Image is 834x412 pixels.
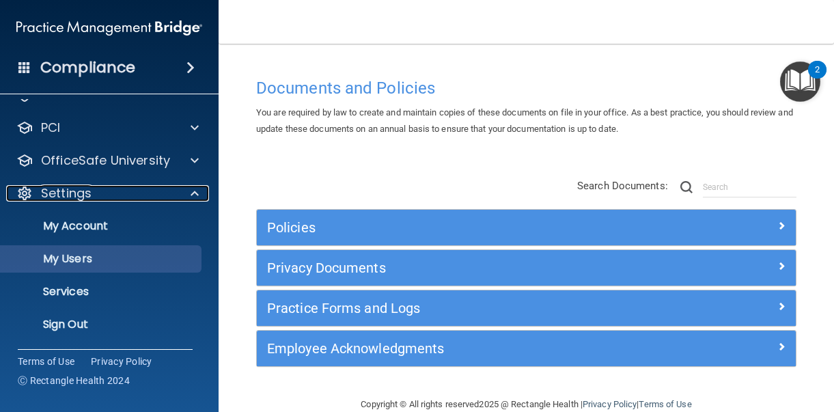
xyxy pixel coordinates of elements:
[16,14,202,42] img: PMB logo
[18,355,74,368] a: Terms of Use
[267,341,651,356] h5: Employee Acknowledgments
[41,152,170,169] p: OfficeSafe University
[91,355,152,368] a: Privacy Policy
[267,297,786,319] a: Practice Forms and Logs
[9,285,195,299] p: Services
[9,318,195,331] p: Sign Out
[267,338,786,359] a: Employee Acknowledgments
[18,374,130,387] span: Ⓒ Rectangle Health 2024
[703,177,796,197] input: Search
[256,79,796,97] h4: Documents and Policies
[267,257,786,279] a: Privacy Documents
[583,399,637,409] a: Privacy Policy
[780,61,820,102] button: Open Resource Center, 2 new notifications
[577,180,668,192] span: Search Documents:
[9,219,195,233] p: My Account
[16,185,199,202] a: Settings
[16,120,199,136] a: PCI
[267,260,651,275] h5: Privacy Documents
[267,301,651,316] h5: Practice Forms and Logs
[639,399,691,409] a: Terms of Use
[256,107,793,134] span: You are required by law to create and maintain copies of these documents on file in your office. ...
[267,217,786,238] a: Policies
[598,315,818,370] iframe: Drift Widget Chat Controller
[16,152,199,169] a: OfficeSafe University
[41,120,60,136] p: PCI
[680,181,693,193] img: ic-search.3b580494.png
[41,185,92,202] p: Settings
[815,70,820,87] div: 2
[9,252,195,266] p: My Users
[40,58,135,77] h4: Compliance
[267,220,651,235] h5: Policies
